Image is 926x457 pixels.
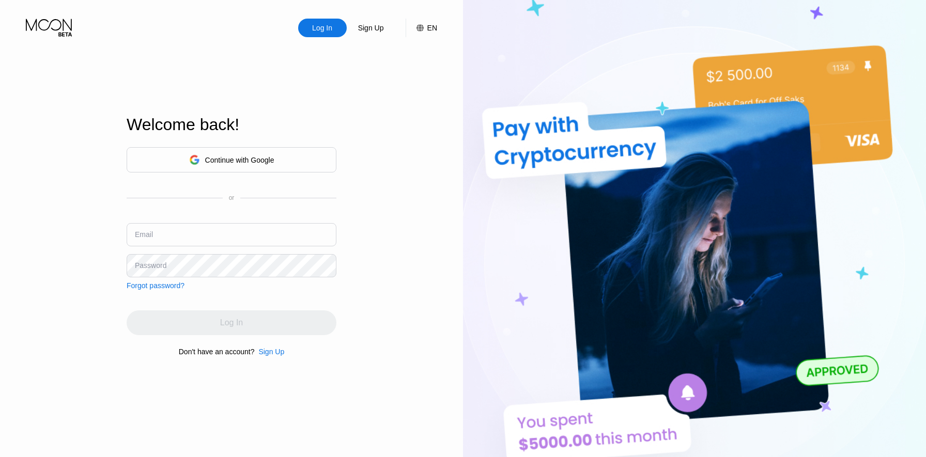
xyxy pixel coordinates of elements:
[135,261,166,270] div: Password
[205,156,274,164] div: Continue with Google
[427,24,437,32] div: EN
[179,348,255,356] div: Don't have an account?
[254,348,284,356] div: Sign Up
[357,23,385,33] div: Sign Up
[311,23,333,33] div: Log In
[135,230,153,239] div: Email
[229,194,235,201] div: or
[127,147,336,172] div: Continue with Google
[127,281,184,290] div: Forgot password?
[127,115,336,134] div: Welcome back!
[258,348,284,356] div: Sign Up
[406,19,437,37] div: EN
[347,19,395,37] div: Sign Up
[298,19,347,37] div: Log In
